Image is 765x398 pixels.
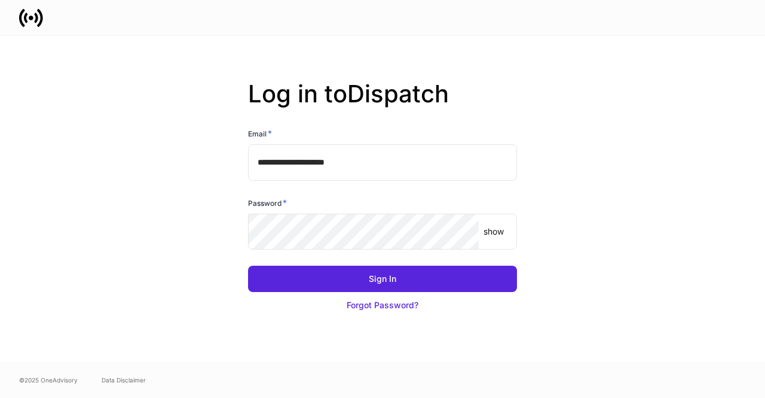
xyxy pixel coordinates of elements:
[102,375,146,385] a: Data Disclaimer
[369,273,396,285] div: Sign In
[248,292,517,318] button: Forgot Password?
[248,127,272,139] h6: Email
[347,299,418,311] div: Forgot Password?
[19,375,78,385] span: © 2025 OneAdvisory
[248,80,517,127] h2: Log in to Dispatch
[248,266,517,292] button: Sign In
[248,197,287,209] h6: Password
[484,226,504,238] p: show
